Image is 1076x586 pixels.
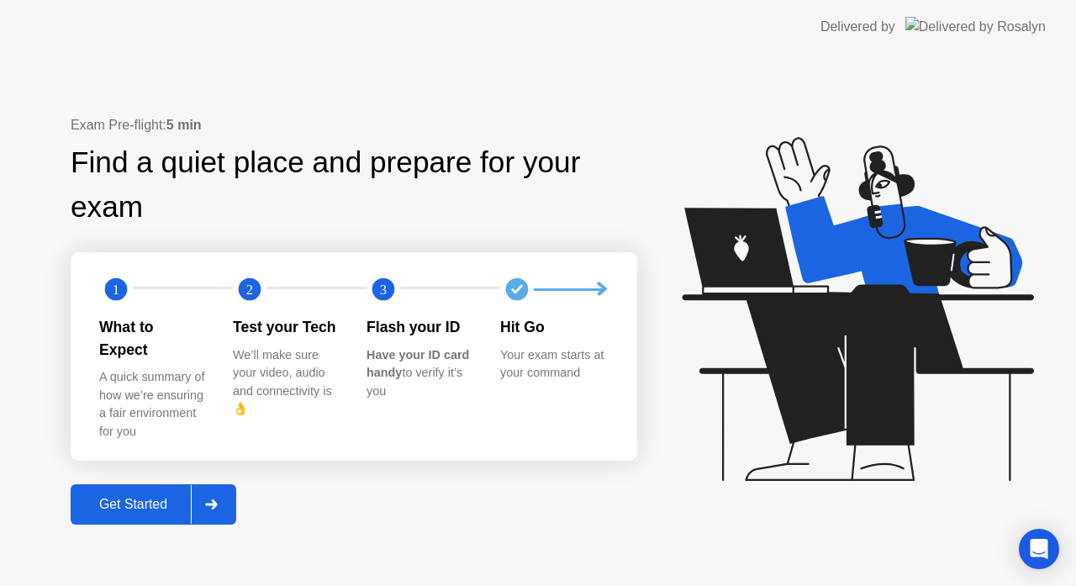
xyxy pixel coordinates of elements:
b: Have your ID card handy [367,348,469,380]
div: Test your Tech [233,316,340,338]
text: 3 [380,282,387,298]
img: Delivered by Rosalyn [905,17,1046,36]
text: 1 [113,282,119,298]
div: Hit Go [500,316,607,338]
div: Your exam starts at your command [500,346,607,383]
button: Get Started [71,484,236,525]
b: 5 min [166,118,202,132]
div: What to Expect [99,316,206,361]
div: Exam Pre-flight: [71,115,637,135]
text: 2 [246,282,253,298]
div: We’ll make sure your video, audio and connectivity is 👌 [233,346,340,419]
div: Delivered by [820,17,895,37]
div: Open Intercom Messenger [1019,529,1059,569]
div: Find a quiet place and prepare for your exam [71,140,637,230]
div: A quick summary of how we’re ensuring a fair environment for you [99,368,206,441]
div: to verify it’s you [367,346,473,401]
div: Flash your ID [367,316,473,338]
div: Get Started [76,497,191,512]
